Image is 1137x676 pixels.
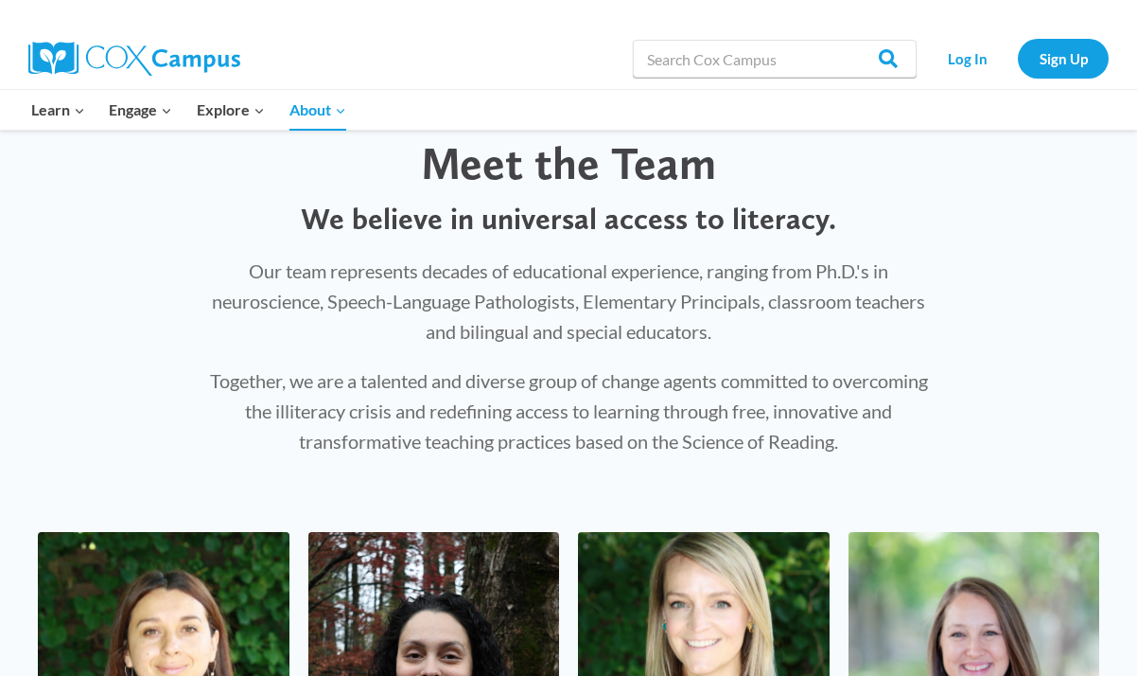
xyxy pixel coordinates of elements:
[202,256,935,347] p: Our team represents decades of educational experience, ranging from Ph.D.'s in neuroscience, Spee...
[202,201,935,237] p: We believe in universal access to literacy.
[277,90,359,130] button: Child menu of About
[926,39,1109,78] nav: Secondary Navigation
[202,365,935,456] p: Together, we are a talented and diverse group of change agents committed to overcoming the illite...
[184,90,277,130] button: Child menu of Explore
[19,90,358,130] nav: Primary Navigation
[19,90,97,130] button: Child menu of Learn
[926,39,1008,78] a: Log In
[28,42,240,76] img: Cox Campus
[421,135,716,190] span: Meet the Team
[633,40,917,78] input: Search Cox Campus
[97,90,185,130] button: Child menu of Engage
[1018,39,1109,78] a: Sign Up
